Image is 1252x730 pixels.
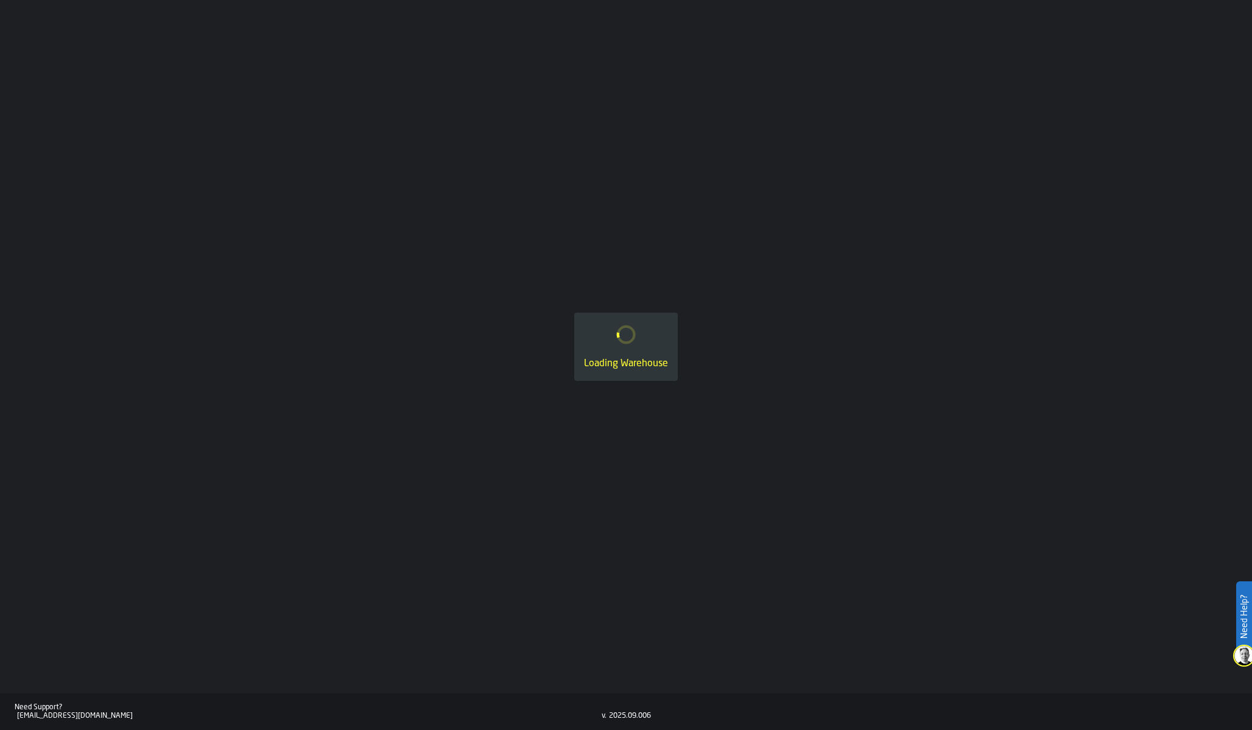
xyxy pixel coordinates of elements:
div: Need Support? [15,703,602,712]
div: v. [602,712,607,720]
div: 2025.09.006 [609,712,651,720]
div: Loading Warehouse [584,356,668,371]
a: Need Support?[EMAIL_ADDRESS][DOMAIN_NAME] [15,703,602,720]
div: [EMAIL_ADDRESS][DOMAIN_NAME] [17,712,602,720]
